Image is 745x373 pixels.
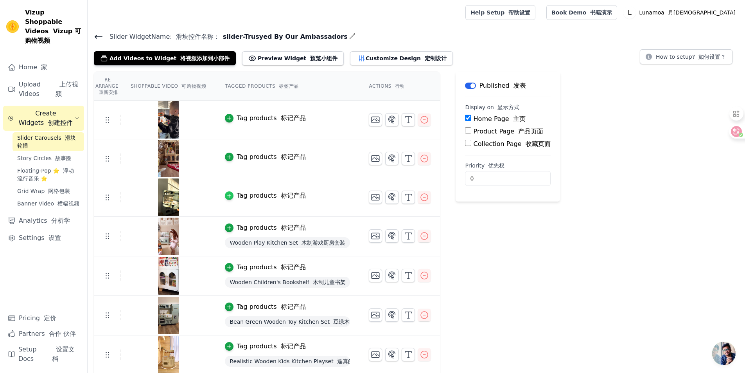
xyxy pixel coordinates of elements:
th: Tagged Products [215,72,359,101]
button: Change Thumbnail [369,229,382,243]
button: Tag products 标记产品 [225,191,305,200]
span: Floating-Pop ⭐ [17,167,79,182]
span: Slider Widget Name: [103,32,220,41]
font: 优先权 [488,162,504,169]
button: Change Thumbnail [369,113,382,126]
th: Shoppable Video [121,72,215,101]
font: 滑块控件名称： [176,33,220,40]
div: Tag products [237,191,305,200]
img: vizup-images-3024.png [158,297,180,334]
font: 行动 [395,83,405,89]
label: Product Page [474,128,544,135]
button: Tag products 标记产品 [225,114,305,123]
button: Create Widgets 创建控件 [3,106,84,131]
a: Floating-Pop ⭐ 浮动流行音乐 ⭐ [13,165,84,184]
a: How to setup? 如何设置？ [640,55,732,62]
div: Tag products [237,302,305,312]
font: 标记产品 [281,224,306,231]
img: vizup-images-ca54.png [158,178,180,216]
font: 月[DEMOGRAPHIC_DATA] [668,9,736,16]
font: 发表 [513,82,526,89]
font: 主页 [513,115,526,123]
a: Book Demo 书籍演示 [546,5,617,20]
a: Settings 设置 [3,230,84,246]
font: 预览小组件 [310,55,337,61]
font: 合作 伙伴 [49,330,76,337]
font: 标记产品 [281,114,306,122]
font: 分析学 [51,217,70,224]
button: Tag products 标记产品 [225,302,305,312]
button: How to setup? 如何设置？ [640,49,732,64]
button: Change Thumbnail [369,269,382,282]
font: 横幅视频 [57,200,79,207]
font: 标记产品 [281,303,306,310]
button: Change Thumbnail [369,308,382,322]
font: 定制设计 [425,55,447,61]
span: Banner Video [17,200,79,207]
button: Tag products 标记产品 [225,152,305,162]
span: Story Circles [17,154,72,162]
label: Collection Page [474,140,551,148]
div: Edit Name [349,31,355,42]
div: Open chat [712,342,736,365]
font: 如何设置？ [698,54,726,60]
font: 家 [41,63,47,71]
font: 收藏页面 [526,140,551,148]
span: Wooden Play Kitchen Set [225,237,350,248]
font: 标记产品 [281,153,306,160]
div: Tag products [237,223,305,232]
button: Add Videos to Widget 将视频添加到小部件 [94,51,236,65]
a: Pricing 定价 [3,310,84,326]
button: Change Thumbnail [369,191,382,204]
font: 设置 [48,234,61,241]
button: Tag products 标记产品 [225,263,305,272]
font: 木制游戏厨房套装 [302,240,345,246]
p: Published [479,81,526,90]
span: Bean Green Wooden Toy Kitchen Set [225,316,350,327]
font: 产品页面 [518,128,543,135]
button: Customize Design 定制设计 [350,51,453,65]
a: Help Setup 帮助设置 [465,5,535,20]
legend: Display on [465,103,519,111]
div: Tag products [237,114,305,123]
label: Priority [465,162,550,169]
font: 定价 [44,314,56,322]
font: 重新安排 [99,90,118,95]
font: 显示方式 [497,104,519,110]
button: Change Thumbnail [369,348,382,361]
a: Slider Carousels 滑块轮播 [13,132,84,151]
font: 豆绿木制玩具厨房套装 [333,319,388,325]
span: Grid Wrap [17,187,70,195]
button: Change Thumbnail [369,152,382,165]
font: 木制儿童书架 [313,279,346,285]
a: Analytics 分析学 [3,213,84,229]
img: vizup-images-0859.png [158,257,180,295]
label: Home Page [474,115,526,123]
p: Lunamoa [636,5,739,20]
button: Tag products 标记产品 [225,223,305,232]
span: Create Widgets [17,109,75,128]
button: Preview Widget 预览小组件 [242,51,344,65]
font: 设置文档 [52,346,75,362]
font: Vizup 可购物视频 [25,27,81,44]
font: 标签产品 [279,83,298,89]
div: Tag products [237,263,305,272]
img: vizup-images-56df.png [158,140,180,177]
button: Tag products 标记产品 [225,342,305,351]
a: Upload Videos 上传视频 [3,77,84,102]
a: Partners 合作 伙伴 [3,326,84,342]
th: Re Arrange [94,72,121,101]
span: Vizup Shoppable Videos [25,8,81,45]
img: Vizup [6,20,19,33]
a: Grid Wrap 网格包装 [13,186,84,196]
div: Tag products [237,342,305,351]
div: Tag products [237,152,305,162]
span: slider-Trusyed By Our Ambassadors [220,32,348,41]
font: 帮助设置 [508,9,530,16]
a: Setup Docs 设置文档 [3,342,84,367]
a: Banner Video 横幅视频 [13,198,84,209]
font: 标记产品 [281,263,306,271]
a: Home 家 [3,59,84,75]
font: 故事圈 [55,155,72,161]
